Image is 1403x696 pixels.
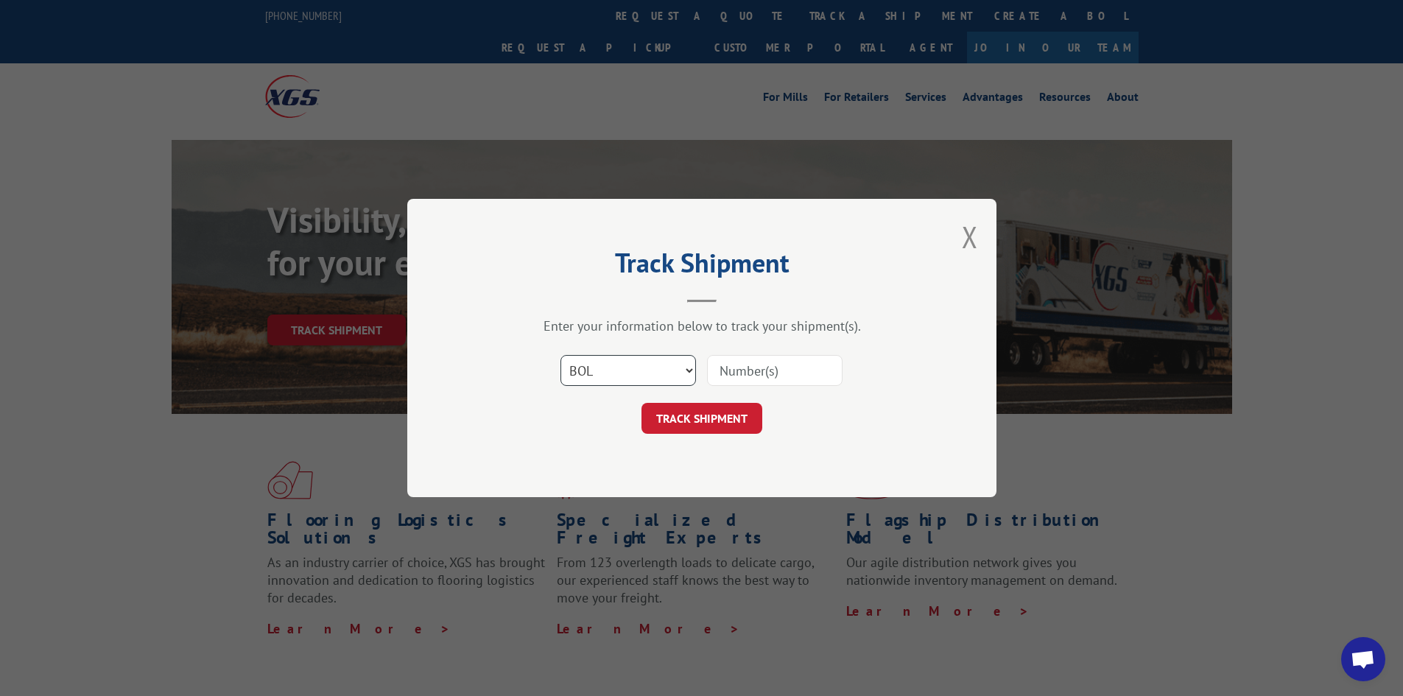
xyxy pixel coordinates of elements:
[707,355,843,386] input: Number(s)
[962,217,978,256] button: Close modal
[481,253,923,281] h2: Track Shipment
[641,403,762,434] button: TRACK SHIPMENT
[1341,637,1385,681] div: Open chat
[481,317,923,334] div: Enter your information below to track your shipment(s).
